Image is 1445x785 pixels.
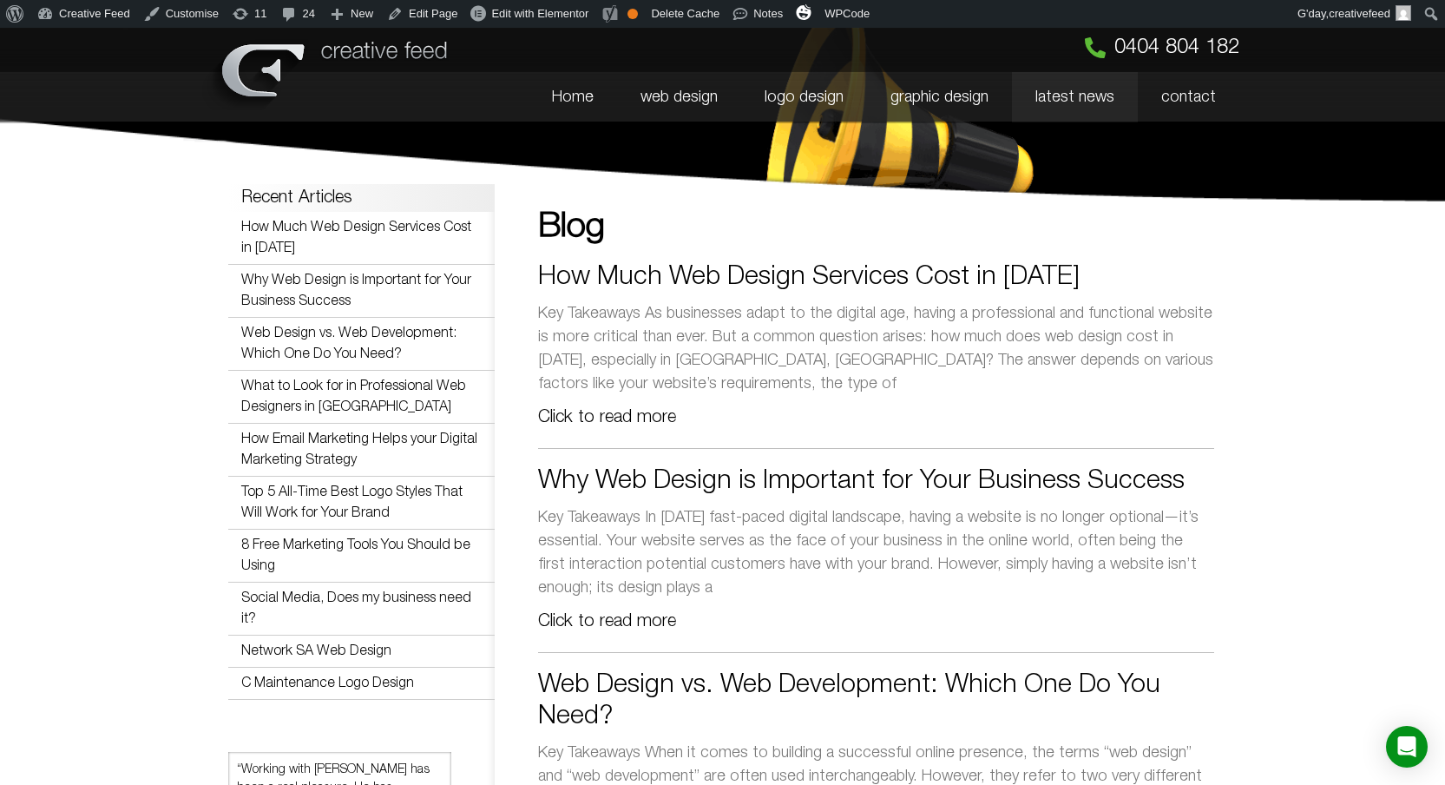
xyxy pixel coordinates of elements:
a: 8 Free Marketing Tools You Should be Using [241,539,470,572]
img: tab_keywords_by_traffic_grey.svg [173,104,187,118]
a: Web Design vs. Web Development: Which One Do You Need? [241,327,456,360]
a: Web Design vs. Web Development: Which One Do You Need? [538,674,1160,729]
a: web design [617,72,741,122]
a: C Maintenance Logo Design [241,677,414,689]
span: Edit with Elementor [491,7,588,20]
a: How Much Web Design Services Cost in [DATE] [241,221,471,254]
a: Network SA Web Design [241,645,391,657]
a: Read more about How Much Web Design Services Cost in 2024 [538,410,676,425]
a: contact [1138,72,1239,122]
a: How Much Web Design Services Cost in [DATE] [538,266,1080,289]
div: Domain Overview [66,106,155,117]
span: 0404 804 182 [1114,37,1239,58]
img: logo_orange.svg [28,28,42,42]
a: Why Web Design is Important for Your Business Success [538,470,1185,493]
div: Open Intercom Messenger [1386,726,1428,768]
div: Domain: [DOMAIN_NAME] [45,45,191,59]
span: creativefeed [1329,7,1390,20]
a: Top 5 All-Time Best Logo Styles That Will Work for Your Brand [241,486,463,519]
a: What to Look for in Professional Web Designers in [GEOGRAPHIC_DATA] [241,380,466,413]
img: svg+xml;base64,PHN2ZyB4bWxucz0iaHR0cDovL3d3dy53My5vcmcvMjAwMC9zdmciIHZpZXdCb3g9IjAgMCAzMiAzMiI+PG... [796,4,811,20]
p: Key Takeaways In [DATE] fast-paced digital landscape, having a website is no longer optional—it’s... [538,506,1213,600]
p: Key Takeaways As businesses adapt to the digital age, having a professional and functional websit... [538,302,1213,396]
a: Read more about Why Web Design is Important for Your Business Success [538,614,676,630]
a: graphic design [867,72,1012,122]
div: v 4.0.25 [49,28,85,42]
a: 0404 804 182 [1085,37,1239,58]
img: tab_domain_overview_orange.svg [47,104,61,118]
div: Keywords by Traffic [192,106,292,117]
a: logo design [741,72,867,122]
nav: Menu [462,72,1239,122]
img: website_grey.svg [28,45,42,59]
a: latest news [1012,72,1138,122]
a: How Email Marketing Helps your Digital Marketing Strategy [241,433,477,466]
a: Home [529,72,617,122]
div: OK [627,9,638,19]
h1: Blog [538,210,1213,245]
a: Why Web Design is Important for Your Business Success [241,274,471,307]
h3: Recent Articles [241,189,483,207]
a: Social Media, Does my business need it? [241,592,471,625]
